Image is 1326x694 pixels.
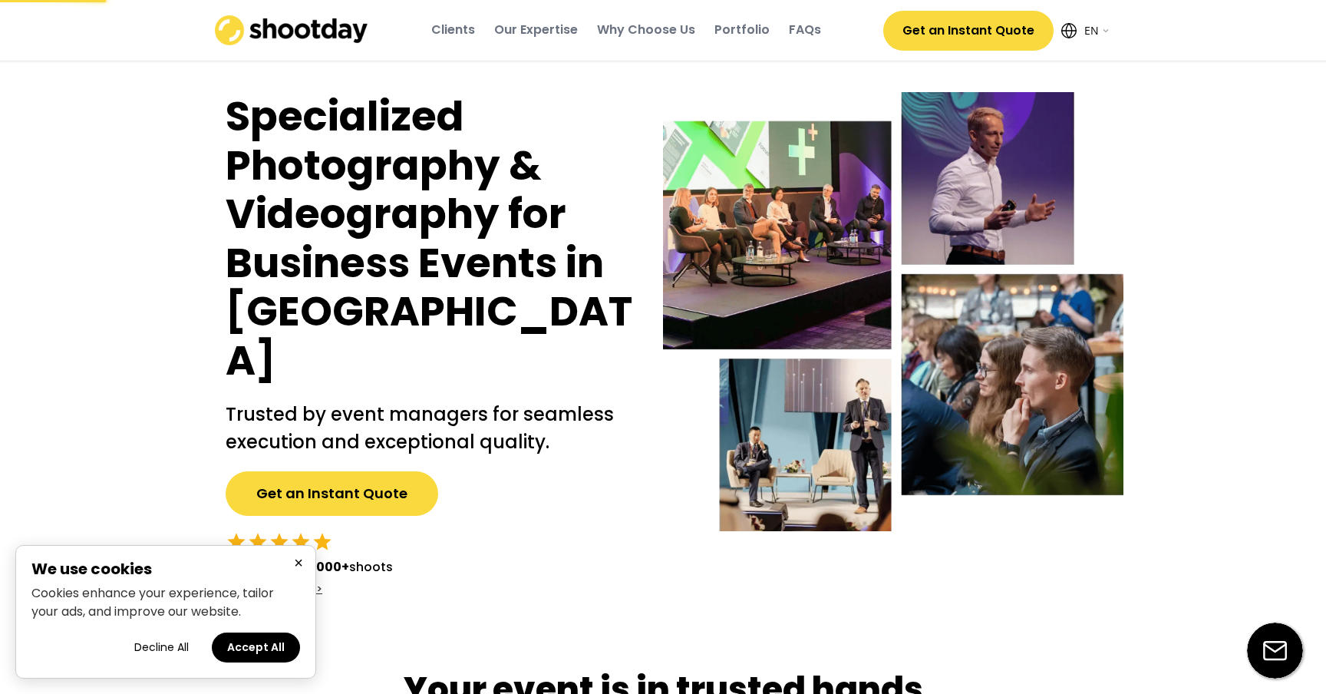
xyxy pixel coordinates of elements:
img: Icon%20feather-globe%20%281%29.svg [1061,23,1077,38]
h1: Specialized Photography & Videography for Business Events in [GEOGRAPHIC_DATA] [226,92,632,385]
button: Accept all cookies [212,633,300,663]
div: Why Choose Us [597,21,695,38]
img: shootday_logo.png [215,15,368,45]
div: Portfolio [714,21,770,38]
button: Get an Instant Quote [883,11,1054,51]
strong: 5,000+ [305,558,349,576]
button: star [290,531,312,553]
button: star [269,531,290,553]
div: Clients [431,21,475,38]
button: Decline all cookies [119,633,204,663]
p: Cookies enhance your experience, tailor your ads, and improve our website. [31,584,300,621]
div: FAQs [789,21,821,38]
button: star [247,531,269,553]
div: Our Expertise [494,21,578,38]
h2: Trusted by event managers for seamless execution and exceptional quality. [226,401,632,456]
h2: We use cookies [31,561,300,577]
img: email-icon%20%281%29.svg [1247,623,1303,679]
button: star [312,531,333,553]
button: star [226,531,247,553]
button: Get an Instant Quote [226,471,438,516]
img: Event-hero-intl%402x.webp [663,92,1123,531]
button: Close cookie banner [289,554,308,573]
